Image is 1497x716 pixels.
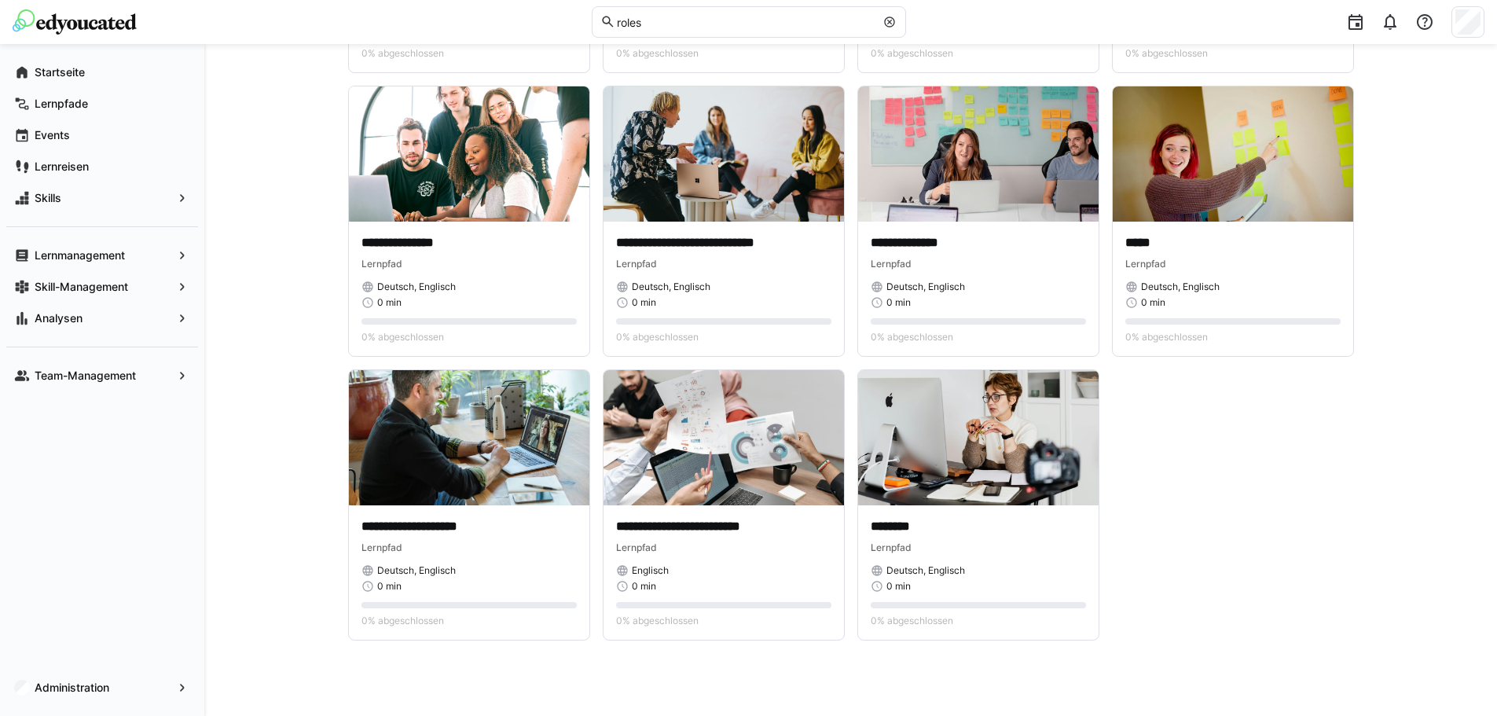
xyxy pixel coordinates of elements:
[616,615,699,627] span: 0% abgeschlossen
[616,258,657,270] span: Lernpfad
[871,47,953,60] span: 0% abgeschlossen
[377,580,402,593] span: 0 min
[871,258,912,270] span: Lernpfad
[361,542,402,553] span: Lernpfad
[349,86,589,222] img: image
[616,542,657,553] span: Lernpfad
[1113,86,1353,222] img: image
[886,281,965,293] span: Deutsch, Englisch
[616,331,699,343] span: 0% abgeschlossen
[361,47,444,60] span: 0% abgeschlossen
[632,281,710,293] span: Deutsch, Englisch
[349,370,589,505] img: image
[871,615,953,627] span: 0% abgeschlossen
[871,542,912,553] span: Lernpfad
[615,15,875,29] input: Skills und Lernpfade durchsuchen…
[1125,47,1208,60] span: 0% abgeschlossen
[377,296,402,309] span: 0 min
[886,296,911,309] span: 0 min
[632,296,656,309] span: 0 min
[604,370,844,505] img: image
[886,564,965,577] span: Deutsch, Englisch
[632,580,656,593] span: 0 min
[886,580,911,593] span: 0 min
[361,615,444,627] span: 0% abgeschlossen
[377,564,456,577] span: Deutsch, Englisch
[1125,258,1166,270] span: Lernpfad
[616,47,699,60] span: 0% abgeschlossen
[377,281,456,293] span: Deutsch, Englisch
[361,258,402,270] span: Lernpfad
[871,331,953,343] span: 0% abgeschlossen
[604,86,844,222] img: image
[858,370,1099,505] img: image
[858,86,1099,222] img: image
[1125,331,1208,343] span: 0% abgeschlossen
[632,564,669,577] span: Englisch
[361,331,444,343] span: 0% abgeschlossen
[1141,281,1220,293] span: Deutsch, Englisch
[1141,296,1165,309] span: 0 min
